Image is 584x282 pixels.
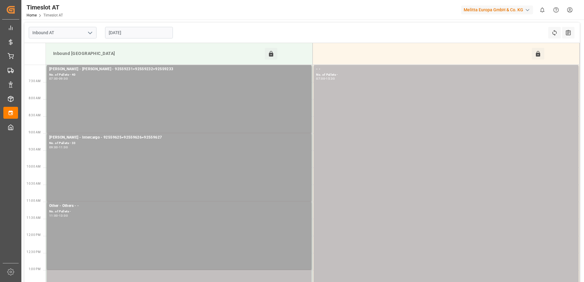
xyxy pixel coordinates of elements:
[27,165,41,168] span: 10:00 AM
[49,203,309,209] div: Other - Others - -
[29,131,41,134] span: 9:00 AM
[49,209,309,214] div: No. of Pallets -
[27,182,41,185] span: 10:30 AM
[316,77,325,80] div: 07:00
[29,148,41,151] span: 9:30 AM
[27,233,41,237] span: 12:00 PM
[29,79,41,83] span: 7:30 AM
[316,72,576,78] div: No. of Pallets -
[49,72,309,78] div: No. of Pallets - 40
[461,4,535,16] button: Melitta Europa GmbH & Co. KG
[27,13,37,17] a: Home
[29,27,97,38] input: Type to search/select
[461,5,533,14] div: Melitta Europa GmbH & Co. KG
[27,199,41,202] span: 11:00 AM
[49,66,309,72] div: [PERSON_NAME] - [PERSON_NAME] - 92559231+92559232+92559233
[29,96,41,100] span: 8:00 AM
[59,214,68,217] div: 13:00
[49,77,58,80] div: 07:00
[27,3,63,12] div: Timeslot AT
[51,48,265,60] div: Inbound [GEOGRAPHIC_DATA]
[49,146,58,149] div: 09:00
[549,3,563,17] button: Help Center
[535,3,549,17] button: show 0 new notifications
[49,135,309,141] div: [PERSON_NAME] - Intercargo - 92559625+92559626+92559627
[59,146,68,149] div: 11:00
[326,77,335,80] div: 15:30
[59,77,68,80] div: 09:00
[29,267,41,271] span: 1:00 PM
[27,250,41,254] span: 12:30 PM
[27,216,41,219] span: 11:30 AM
[85,28,94,38] button: open menu
[58,214,59,217] div: -
[29,114,41,117] span: 8:30 AM
[105,27,173,38] input: DD-MM-YYYY
[325,77,326,80] div: -
[316,66,576,72] div: - -
[49,214,58,217] div: 11:00
[58,77,59,80] div: -
[49,141,309,146] div: No. of Pallets - 33
[58,146,59,149] div: -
